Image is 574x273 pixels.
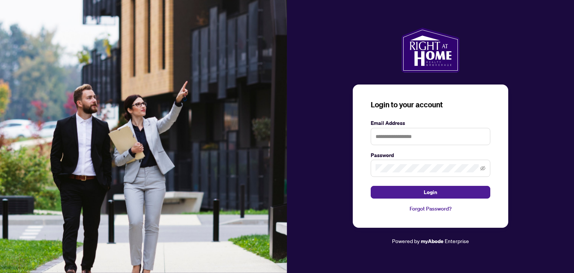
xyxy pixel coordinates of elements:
[371,119,490,127] label: Email Address
[445,237,469,244] span: Enterprise
[371,99,490,110] h3: Login to your account
[371,205,490,213] a: Forgot Password?
[401,28,459,73] img: ma-logo
[371,186,490,199] button: Login
[392,237,420,244] span: Powered by
[480,166,485,171] span: eye-invisible
[371,151,490,159] label: Password
[421,237,444,245] a: myAbode
[424,186,437,198] span: Login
